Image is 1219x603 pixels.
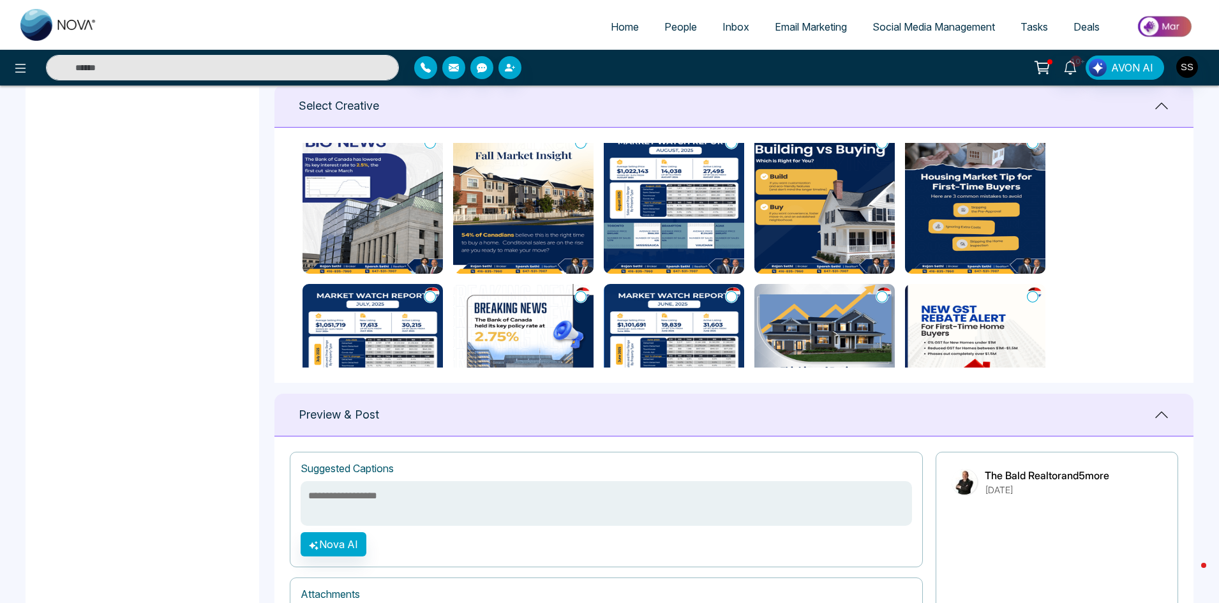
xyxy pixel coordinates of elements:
[303,284,443,428] img: Market Report July Trends (21).png
[1089,59,1107,77] img: Lead Flow
[1176,56,1198,78] img: User Avatar
[611,20,639,33] span: Home
[754,130,895,274] img: Building vs Buying Whats the Right Choice for You (27).png
[710,15,762,39] a: Inbox
[664,20,697,33] span: People
[1070,56,1082,67] span: 10+
[905,130,1045,274] img: Buying your first home Dont make these rookie mistakes (21).png
[301,532,366,556] button: Nova AI
[453,130,594,274] img: Fall Market Insights (27).png
[762,15,860,39] a: Email Marketing
[20,9,97,41] img: Nova CRM Logo
[1055,56,1086,78] a: 10+
[775,20,847,33] span: Email Marketing
[604,284,744,428] img: June Market Report.png
[754,284,895,428] img: New Housing Price Index.png
[1073,20,1100,33] span: Deals
[301,588,912,600] h1: Attachments
[1119,12,1211,41] img: Market-place.gif
[299,99,379,113] h1: Select Creative
[301,463,394,475] h1: Suggested Captions
[1086,56,1164,80] button: AVON AI
[952,469,977,495] img: The Bald Realtor
[604,130,744,274] img: August Market Watch Report is in (28).png
[985,483,1109,496] p: [DATE]
[598,15,652,39] a: Home
[1008,15,1061,39] a: Tasks
[303,130,443,274] img: The first rate cut since March (27).png
[1061,15,1112,39] a: Deals
[905,284,1045,428] img: GST Rebate for First Time Home Buyers.png
[860,15,1008,39] a: Social Media Management
[1111,60,1153,75] span: AVON AI
[722,20,749,33] span: Inbox
[872,20,995,33] span: Social Media Management
[652,15,710,39] a: People
[299,408,379,422] h1: Preview & Post
[985,468,1109,483] p: The Bald Realtor and 5 more
[1021,20,1048,33] span: Tasks
[1176,560,1206,590] iframe: Intercom live chat
[453,284,594,428] img: Bank of Canada Interest Rate Held Steady.png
